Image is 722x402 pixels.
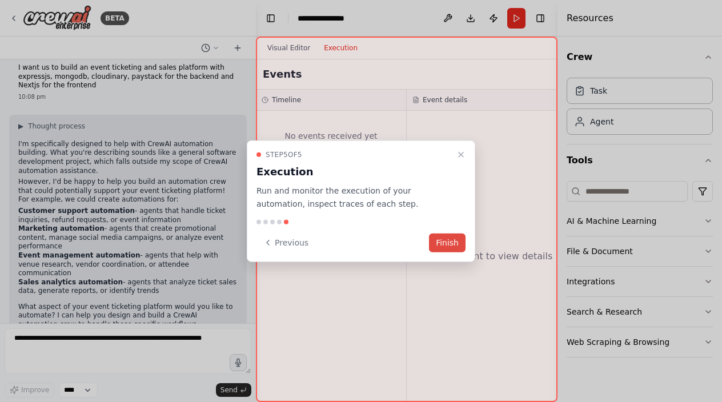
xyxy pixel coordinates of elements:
[263,10,279,26] button: Hide left sidebar
[256,233,315,252] button: Previous
[256,184,452,211] p: Run and monitor the execution of your automation, inspect traces of each step.
[266,150,302,159] span: Step 5 of 5
[256,164,452,180] h3: Execution
[429,233,466,252] button: Finish
[454,148,468,162] button: Close walkthrough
